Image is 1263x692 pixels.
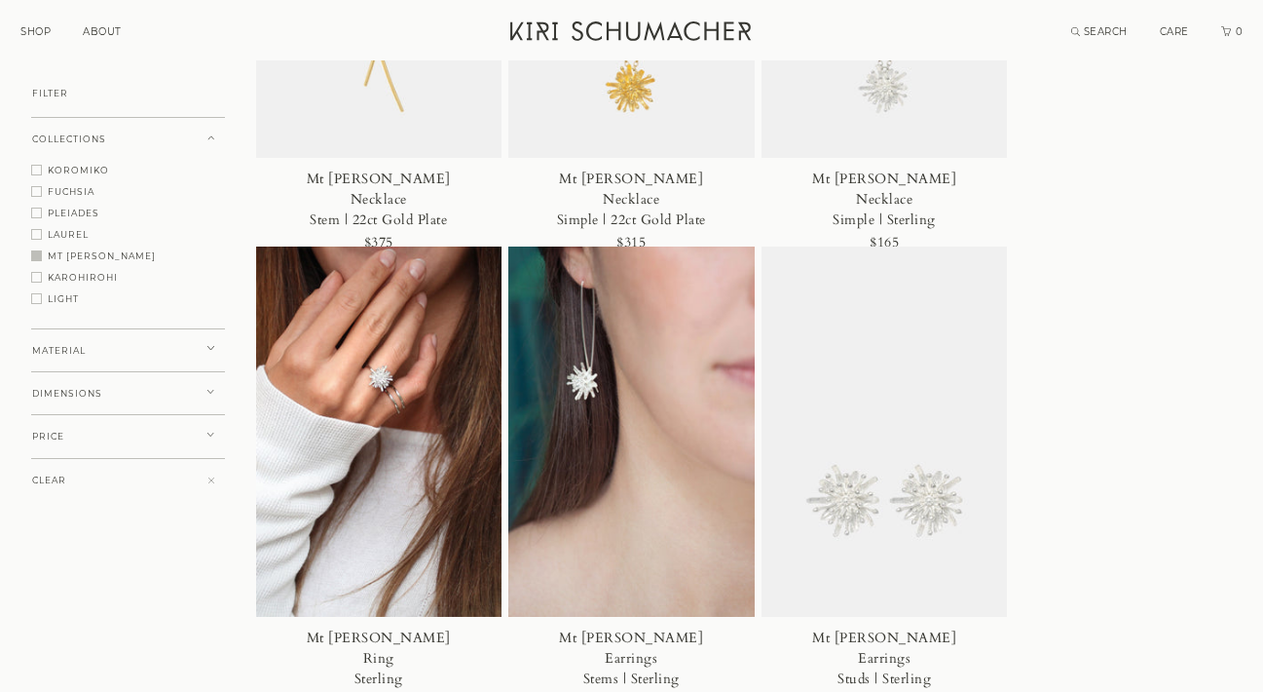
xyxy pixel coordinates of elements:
span: SEARCH [1084,25,1128,38]
button: FUCHSIA [31,184,225,196]
a: Kiri Schumacher Home [499,10,766,58]
div: Mt [PERSON_NAME] Necklace Stem | 22ct Gold Plate [300,169,458,230]
span: KAROHIROHI [48,272,118,283]
span: COLLECTIONS [32,135,106,144]
a: SHOP [20,25,51,38]
button: LAUREL [31,227,225,239]
span: FUCHSIA [48,186,94,197]
div: Mt [PERSON_NAME] Earrings Stems | Sterling [553,628,711,689]
a: Cart [1221,25,1244,38]
img: Mt Cook Lily Earrings Studs | Sterling [762,247,1008,617]
span: PRICE [32,432,64,442]
a: ABOUT [83,25,122,38]
div: $165 [870,230,899,256]
button: LIGHT [31,291,225,303]
span: LAUREL [48,229,89,240]
a: CARE [1160,25,1189,38]
span: CLEAR [32,476,66,485]
div: Mt [PERSON_NAME] Ring Sterling [300,628,458,689]
button: DIMENSIONS [31,371,225,416]
div: Mt [PERSON_NAME] Necklace Simple | Sterling [805,169,963,230]
button: MT [PERSON_NAME] [31,249,225,260]
span: KOROMIKO [48,165,109,175]
div: $315 [616,230,646,256]
button: MATERIAL [31,328,225,373]
span: DIMENSIONS [32,389,102,399]
button: PRICE [31,414,225,459]
a: Search [1071,25,1128,38]
button: KOROMIKO [31,163,225,174]
button: PLEIADES [31,206,225,217]
span: PLEIADES [48,208,99,218]
img: Mt Cook Lily Earrings Stems | Sterling [508,247,755,617]
span: LIGHT [48,293,79,304]
span: MATERIAL [32,346,86,356]
button: CLEAR [31,458,225,503]
button: KAROHIROHI [31,270,225,282]
div: $375 [364,230,393,256]
div: Mt [PERSON_NAME] Earrings Studs | Sterling [805,628,963,689]
span: FILTER [32,89,68,98]
span: MT [PERSON_NAME] [48,250,156,261]
button: COLLECTIONS [31,117,225,162]
div: Mt [PERSON_NAME] Necklace Simple | 22ct Gold Plate [553,169,711,230]
span: 0 [1234,25,1244,38]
